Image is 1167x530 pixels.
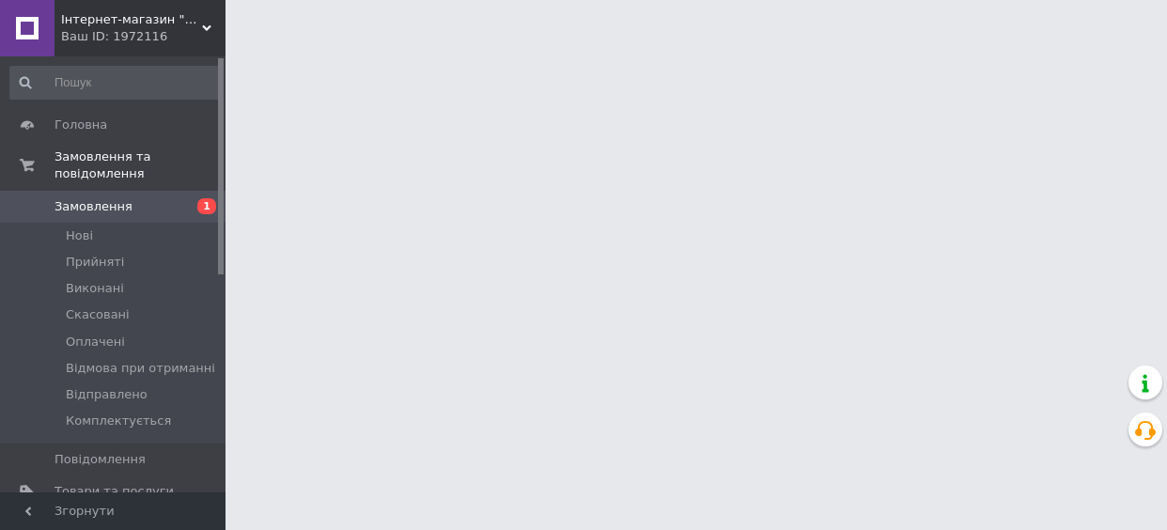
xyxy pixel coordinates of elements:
span: Оплачені [66,334,125,351]
span: Замовлення [54,198,132,215]
span: Прийняті [66,254,124,271]
span: Нові [66,227,93,244]
span: Товари та послуги [54,483,174,500]
span: Інтернет-магазин "My Hit Toys" [61,11,202,28]
span: Замовлення та повідомлення [54,148,226,182]
input: Пошук [9,66,221,100]
span: Виконані [66,280,124,297]
span: Відмова при отриманні [66,360,215,377]
span: 1 [197,198,216,214]
span: Скасовані [66,306,130,323]
span: Повідомлення [54,451,146,468]
span: Відправлено [66,386,148,403]
span: Головна [54,117,107,133]
div: Ваш ID: 1972116 [61,28,226,45]
span: Комплектується [66,413,171,429]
